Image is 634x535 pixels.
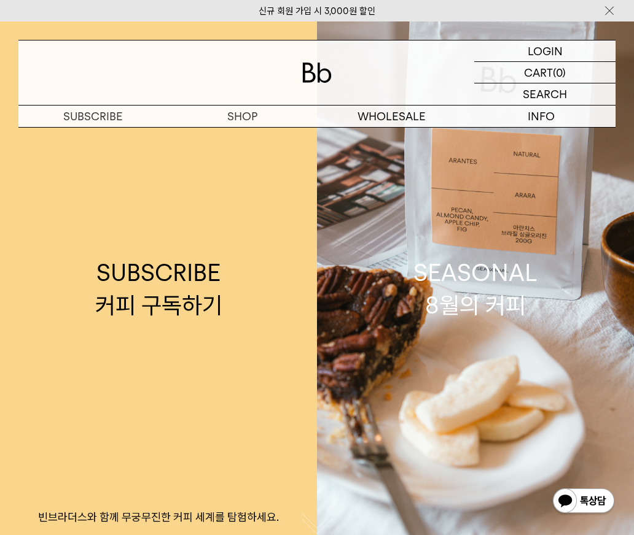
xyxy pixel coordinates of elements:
[168,106,317,127] a: SHOP
[474,62,616,83] a: CART (0)
[524,62,553,83] p: CART
[474,40,616,62] a: LOGIN
[413,256,538,321] div: SEASONAL 8월의 커피
[317,106,466,127] p: WHOLESALE
[302,63,332,83] img: 로고
[523,83,567,105] p: SEARCH
[552,487,616,517] img: 카카오톡 채널 1:1 채팅 버튼
[528,40,563,61] p: LOGIN
[466,106,616,127] p: INFO
[553,62,566,83] p: (0)
[95,256,222,321] div: SUBSCRIBE 커피 구독하기
[259,6,375,17] a: 신규 회원 가입 시 3,000원 할인
[18,106,168,127] a: SUBSCRIBE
